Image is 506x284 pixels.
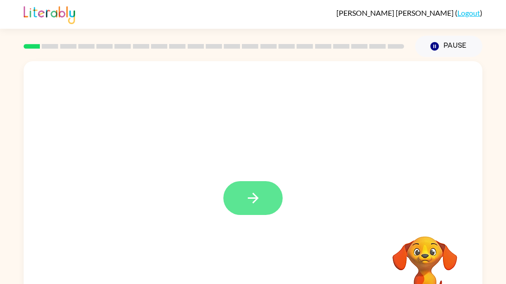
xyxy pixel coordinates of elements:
[457,8,480,17] a: Logout
[336,8,455,17] span: [PERSON_NAME] [PERSON_NAME]
[336,8,482,17] div: ( )
[415,36,482,57] button: Pause
[24,4,75,24] img: Literably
